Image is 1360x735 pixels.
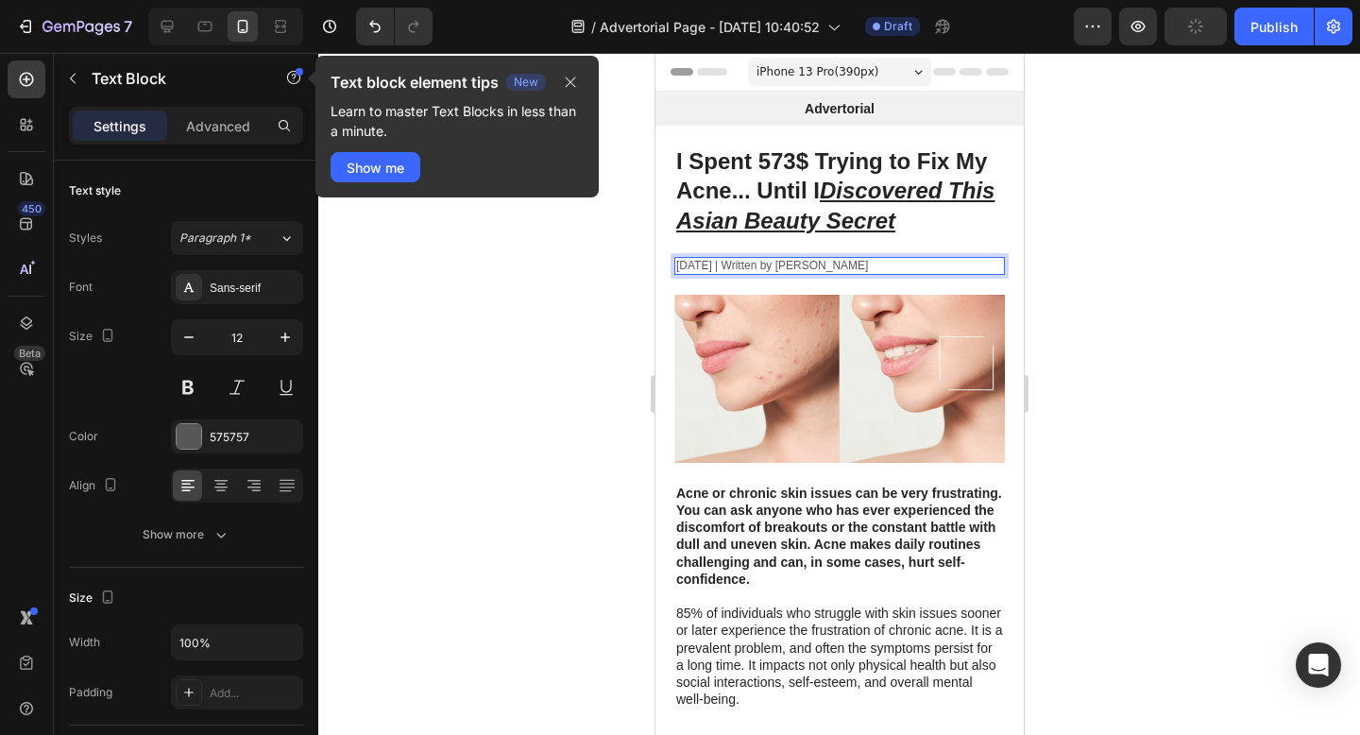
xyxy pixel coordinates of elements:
div: Font [69,279,93,296]
iframe: Design area [655,53,1024,735]
p: Text Block [92,67,252,90]
p: Settings [93,116,146,136]
div: Publish [1250,17,1298,37]
input: Auto [172,625,302,659]
p: Advanced [186,116,250,136]
button: Show more [69,518,303,552]
button: Paragraph 1* [171,221,303,255]
div: Text style [69,182,121,199]
div: Beta [14,346,45,361]
div: Undo/Redo [356,8,433,45]
div: Size [69,324,119,350]
div: Styles [69,230,102,247]
span: Paragraph 1* [179,230,251,247]
div: 575757 [210,429,298,446]
span: / [591,17,596,37]
div: Open Intercom Messenger [1296,642,1341,688]
div: Color [69,428,98,445]
div: Size [69,586,119,611]
button: 7 [8,8,141,45]
div: Add... [210,685,298,702]
div: Align [69,473,122,499]
p: 7 [124,15,132,38]
div: Sans-serif [210,280,298,297]
div: Show more [143,525,230,544]
div: 450 [18,201,45,216]
div: Width [69,634,100,651]
div: Padding [69,684,112,701]
button: Publish [1234,8,1314,45]
span: Advertorial Page - [DATE] 10:40:52 [600,17,820,37]
span: Draft [884,18,912,35]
